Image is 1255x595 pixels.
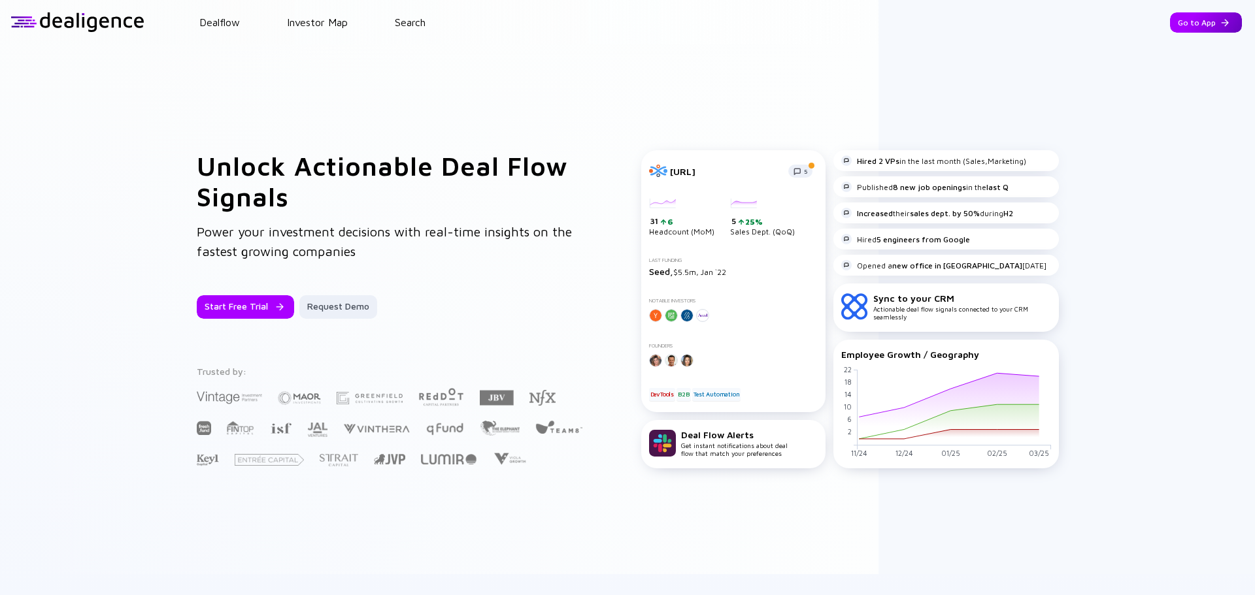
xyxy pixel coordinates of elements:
[227,421,254,435] img: FINTOP Capital
[307,423,327,437] img: JAL Ventures
[650,216,714,227] div: 31
[692,388,741,401] div: Test Automation
[857,208,893,218] strong: Increased
[649,266,673,277] span: Seed,
[670,166,780,177] div: [URL]
[535,420,582,434] img: Team8
[649,257,818,263] div: Last Funding
[197,295,294,319] button: Start Free Trial
[666,217,673,227] div: 6
[677,388,690,401] div: B2B
[841,349,1051,360] div: Employee Growth / Geography
[1170,12,1242,33] button: Go to App
[873,293,1051,321] div: Actionable deal flow signals connected to your CRM seamlessly
[895,449,912,457] tspan: 12/24
[426,421,464,436] img: Q Fund
[893,182,966,192] strong: 8 new job openings
[841,234,970,244] div: Hired
[841,155,1026,166] div: in the last month (Sales,Marketing)
[337,392,403,404] img: Greenfield Partners
[418,385,464,407] img: Red Dot Capital Partners
[480,389,514,406] img: JBV Capital
[197,150,589,212] h1: Unlock Actionable Deal Flow Signals
[731,216,795,227] div: 5
[843,365,851,374] tspan: 22
[1029,449,1049,457] tspan: 03/25
[844,390,851,398] tspan: 14
[649,388,675,401] div: DevTools
[299,295,377,319] button: Request Demo
[492,453,527,465] img: Viola Growth
[529,390,556,406] img: NFX
[287,16,348,28] a: Investor Map
[847,427,851,436] tspan: 2
[873,293,1051,304] div: Sync to your CRM
[320,454,358,466] img: Strait Capital
[730,199,795,236] div: Sales Dept. (QoQ)
[197,366,585,377] div: Trusted by:
[841,260,1046,270] div: Opened a [DATE]
[986,182,1009,192] strong: last Q
[681,429,788,457] div: Get instant notifications about deal flow that match your preferences
[841,182,1009,192] div: Published in the
[395,16,426,28] a: Search
[841,208,1013,218] div: their during
[1003,208,1013,218] strong: H2
[877,234,970,244] strong: 5 engineers from Google
[270,422,292,434] img: Israel Secondary Fund
[850,449,867,457] tspan: 11/24
[843,402,851,411] tspan: 10
[681,429,788,440] div: Deal Flow Alerts
[846,415,851,423] tspan: 6
[892,261,1022,270] strong: new office in [GEOGRAPHIC_DATA]
[421,454,477,464] img: Lumir Ventures
[649,298,818,304] div: Notable Investors
[197,390,262,405] img: Vintage Investment Partners
[197,454,219,466] img: Key1 Capital
[199,16,240,28] a: Dealflow
[857,156,899,166] strong: Hired 2 VPs
[374,454,405,464] img: Jerusalem Venture Partners
[197,224,572,259] span: Power your investment decisions with real-time insights on the fastest growing companies
[278,387,321,409] img: Maor Investments
[910,208,980,218] strong: sales dept. by 50%
[649,199,714,236] div: Headcount (MoM)
[986,449,1007,457] tspan: 02/25
[744,217,763,227] div: 25%
[844,378,851,386] tspan: 18
[649,343,818,349] div: Founders
[649,266,818,277] div: $5.5m, Jan `22
[480,421,520,436] img: The Elephant
[343,423,410,435] img: Vinthera
[235,454,304,466] img: Entrée Capital
[941,449,960,457] tspan: 01/25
